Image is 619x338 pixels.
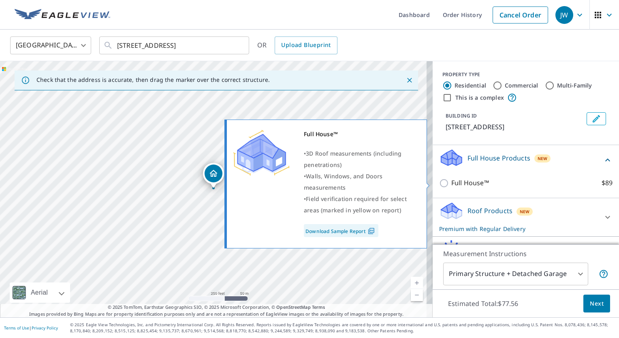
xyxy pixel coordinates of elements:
span: 3D Roof measurements (including penetrations) [304,150,401,169]
div: Dropped pin, building 1, Residential property, 1550 W Iona Ter Milwaukee, WI 53221 [203,163,224,188]
label: Residential [455,81,486,90]
div: JW [555,6,573,24]
a: Current Level 17, Zoom Out [411,289,423,301]
p: BUILDING ID [446,112,477,119]
p: Measurement Instructions [443,249,608,259]
span: New [538,155,548,162]
a: Download Sample Report [304,224,378,237]
p: Premium with Regular Delivery [439,225,598,233]
label: Multi-Family [557,81,592,90]
span: Walls, Windows, and Doors measurements [304,172,382,191]
span: Your report will include the primary structure and a detached garage if one exists. [599,269,608,279]
div: • [304,171,416,193]
div: • [304,148,416,171]
span: Next [590,299,604,309]
button: Edit building 1 [587,112,606,125]
p: Roof Products [467,206,512,216]
label: Commercial [505,81,538,90]
a: Terms of Use [4,325,29,331]
img: Pdf Icon [366,227,377,235]
a: Privacy Policy [32,325,58,331]
a: Current Level 17, Zoom In [411,277,423,289]
input: Search by address or latitude-longitude [117,34,233,57]
p: © 2025 Eagle View Technologies, Inc. and Pictometry International Corp. All Rights Reserved. Repo... [70,322,615,334]
span: Upload Blueprint [281,40,331,50]
a: OpenStreetMap [276,304,310,310]
button: Next [583,295,610,313]
div: Primary Structure + Detached Garage [443,263,588,285]
img: Premium [233,128,290,177]
div: Full House™ [304,128,416,140]
p: Estimated Total: $77.56 [442,295,525,312]
div: Aerial [28,282,50,303]
p: Check that the address is accurate, then drag the marker over the correct structure. [36,76,270,83]
p: [STREET_ADDRESS] [446,122,583,132]
div: [GEOGRAPHIC_DATA] [10,34,91,57]
a: Terms [312,304,325,310]
label: This is a complex [455,94,504,102]
span: Field verification required for select areas (marked in yellow on report) [304,195,407,214]
span: New [520,208,530,215]
p: Full House Products [467,153,530,163]
span: © 2025 TomTom, Earthstar Geographics SIO, © 2025 Microsoft Corporation, © [108,304,325,311]
div: OR [257,36,337,54]
div: PROPERTY TYPE [442,71,609,78]
div: Solar ProductsNew [439,240,613,263]
img: EV Logo [15,9,110,21]
div: Aerial [10,282,70,303]
div: Full House ProductsNew [439,148,613,171]
p: Full House™ [451,178,489,188]
a: Cancel Order [493,6,548,24]
div: • [304,193,416,216]
p: | [4,325,58,330]
a: Upload Blueprint [275,36,337,54]
p: $89 [602,178,613,188]
div: Roof ProductsNewPremium with Regular Delivery [439,201,613,233]
button: Close [404,75,415,86]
